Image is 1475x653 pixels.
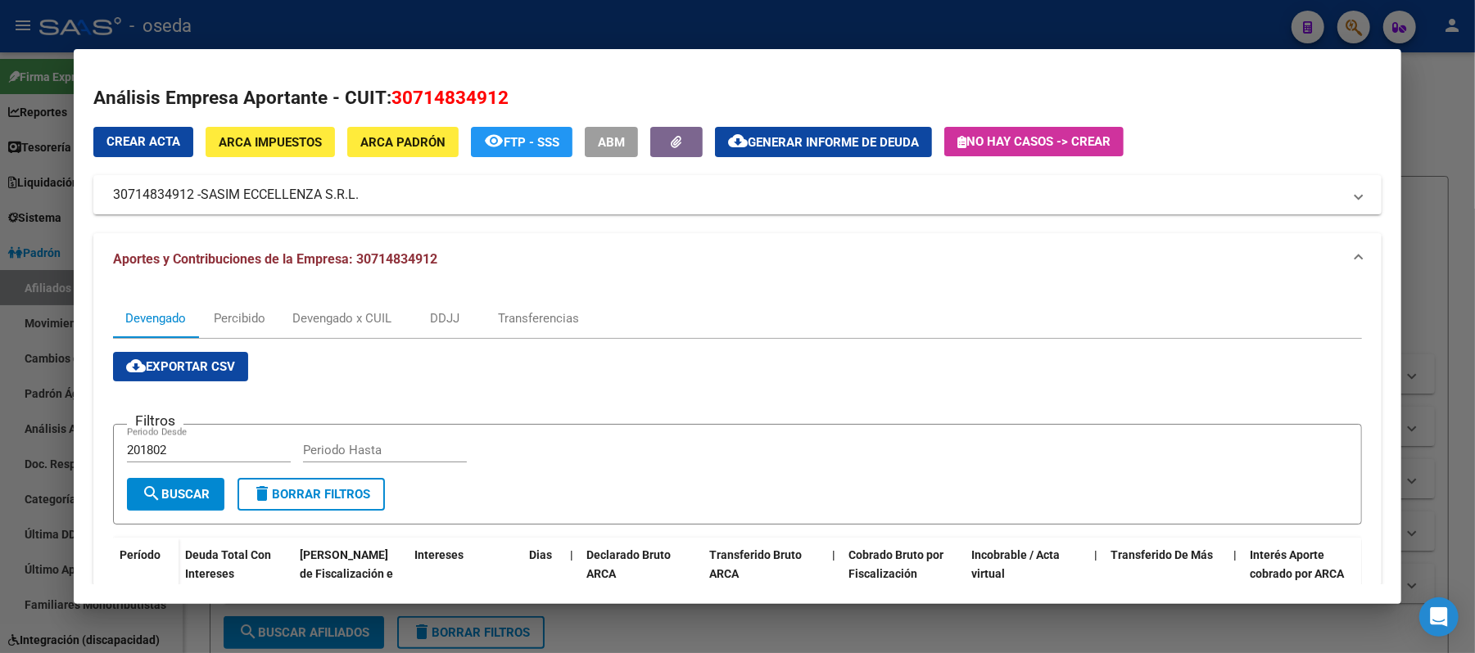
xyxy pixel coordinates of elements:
[113,352,248,381] button: Exportar CSV
[471,127,572,157] button: FTP - SSS
[1243,538,1366,610] datatable-header-cell: Interés Aporte cobrado por ARCA
[300,548,393,599] span: [PERSON_NAME] de Fiscalización e Incobrable
[408,538,523,610] datatable-header-cell: Intereses
[106,134,180,149] span: Crear Acta
[563,538,580,610] datatable-header-cell: |
[1094,548,1097,561] span: |
[206,127,335,157] button: ARCA Impuestos
[126,356,146,376] mat-icon: cloud_download
[120,548,161,561] span: Período
[832,548,835,561] span: |
[414,548,464,561] span: Intereses
[252,487,370,502] span: Borrar Filtros
[1233,548,1237,561] span: |
[113,251,437,267] span: Aportes y Contribuciones de la Empresa: 30714834912
[293,538,408,610] datatable-header-cell: Deuda Bruta Neto de Fiscalización e Incobrable
[586,548,671,580] span: Declarado Bruto ARCA
[715,127,932,157] button: Generar informe de deuda
[219,135,322,150] span: ARCA Impuestos
[1111,548,1213,561] span: Transferido De Más
[570,548,573,561] span: |
[523,538,563,610] datatable-header-cell: Dias
[347,127,459,157] button: ARCA Padrón
[93,84,1382,112] h2: Análisis Empresa Aportante - CUIT:
[709,548,802,580] span: Transferido Bruto ARCA
[1104,538,1227,610] datatable-header-cell: Transferido De Más
[142,487,210,502] span: Buscar
[585,127,638,157] button: ABM
[126,359,235,374] span: Exportar CSV
[201,185,359,205] span: SASIM ECCELLENZA S.R.L.
[957,134,1111,149] span: No hay casos -> Crear
[1419,597,1459,637] div: Open Intercom Messenger
[360,135,446,150] span: ARCA Padrón
[944,127,1124,156] button: No hay casos -> Crear
[484,131,504,151] mat-icon: remove_red_eye
[826,538,842,610] datatable-header-cell: |
[728,131,748,151] mat-icon: cloud_download
[504,135,559,150] span: FTP - SSS
[214,309,265,327] div: Percibido
[292,309,391,327] div: Devengado x CUIL
[127,478,224,511] button: Buscar
[185,548,271,580] span: Deuda Total Con Intereses
[430,309,459,327] div: DDJJ
[748,135,919,150] span: Generar informe de deuda
[93,127,193,157] button: Crear Acta
[391,87,509,108] span: 30714834912
[598,135,625,150] span: ABM
[1250,548,1344,580] span: Interés Aporte cobrado por ARCA
[580,538,703,610] datatable-header-cell: Declarado Bruto ARCA
[1227,538,1243,610] datatable-header-cell: |
[179,538,293,610] datatable-header-cell: Deuda Total Con Intereses
[142,484,161,503] mat-icon: search
[1088,538,1104,610] datatable-header-cell: |
[93,175,1382,214] mat-expansion-panel-header: 30714834912 -SASIM ECCELLENZA S.R.L.
[529,548,552,561] span: Dias
[113,538,179,606] datatable-header-cell: Período
[127,412,183,430] h3: Filtros
[113,185,1342,205] mat-panel-title: 30714834912 -
[848,548,943,580] span: Cobrado Bruto por Fiscalización
[971,548,1060,580] span: Incobrable / Acta virtual
[238,478,385,511] button: Borrar Filtros
[703,538,826,610] datatable-header-cell: Transferido Bruto ARCA
[125,309,186,327] div: Devengado
[965,538,1088,610] datatable-header-cell: Incobrable / Acta virtual
[842,538,965,610] datatable-header-cell: Cobrado Bruto por Fiscalización
[252,484,272,503] mat-icon: delete
[93,233,1382,286] mat-expansion-panel-header: Aportes y Contribuciones de la Empresa: 30714834912
[498,309,579,327] div: Transferencias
